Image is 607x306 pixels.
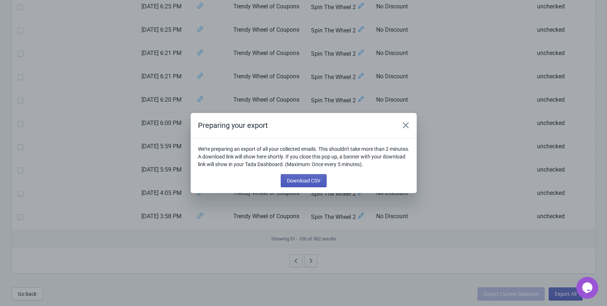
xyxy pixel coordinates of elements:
button: Close [399,119,412,132]
span: Download CSV [287,178,320,184]
h2: Preparing your export [198,120,392,130]
p: We're preparing an export of all your collected emails. This shouldn't take more than 2 minutes. ... [198,145,409,168]
iframe: chat widget [576,277,600,299]
button: Download CSV [281,174,327,187]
